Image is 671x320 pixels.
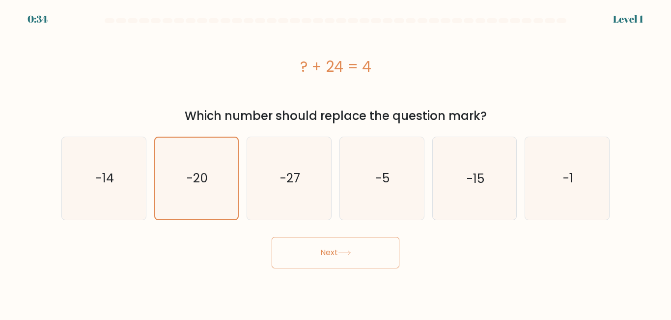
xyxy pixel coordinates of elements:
[376,170,390,187] text: -5
[272,237,399,268] button: Next
[28,12,48,27] div: 0:34
[67,107,604,125] div: Which number should replace the question mark?
[467,170,484,187] text: -15
[563,170,573,187] text: -1
[95,170,113,187] text: -14
[187,170,208,187] text: -20
[613,12,643,27] div: Level 1
[61,56,610,78] div: ? + 24 = 4
[280,170,300,187] text: -27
